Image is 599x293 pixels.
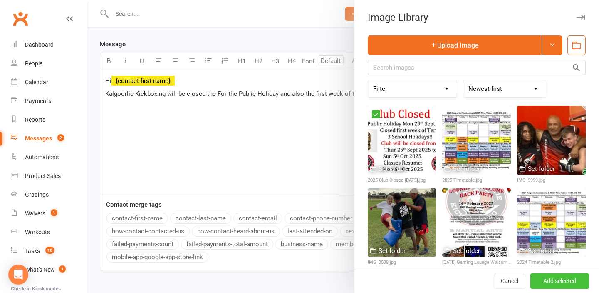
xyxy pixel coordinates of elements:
[442,259,511,266] div: [DATE] Gaming Lounge Welcome Back Party.jpg
[25,154,59,160] div: Automations
[10,8,31,29] a: Clubworx
[25,79,48,85] div: Calendar
[368,60,586,75] input: Search images
[25,98,51,104] div: Payments
[51,209,57,216] span: 1
[11,73,88,92] a: Calendar
[453,246,480,256] div: Set folder
[11,260,88,279] a: What's New1
[25,210,45,217] div: Waivers
[11,54,88,73] a: People
[59,265,66,273] span: 1
[379,246,406,256] div: Set folder
[45,247,54,254] span: 10
[517,177,586,184] div: IMG_9999.jpg
[11,129,88,148] a: Messages 2
[8,265,28,285] div: Open Intercom Messenger
[368,106,436,175] img: 2025 Club Closed Sept 2025.jpg
[453,164,480,174] div: Set folder
[379,164,406,174] div: Set folder
[25,41,54,48] div: Dashboard
[11,185,88,204] a: Gradings
[354,12,599,23] div: Image Library
[11,204,88,223] a: Waivers 1
[25,229,50,235] div: Workouts
[530,274,589,289] button: Add selected
[11,167,88,185] a: Product Sales
[25,135,52,142] div: Messages
[368,35,542,55] button: Upload Image
[528,164,555,174] div: Set folder
[25,191,49,198] div: Gradings
[25,60,42,67] div: People
[368,259,436,266] div: IMG_0038.jpg
[368,177,436,184] div: 2025 Club Closed [DATE].jpg
[494,274,525,289] button: Cancel
[25,173,61,179] div: Product Sales
[517,106,586,175] img: IMG_9999.jpg
[11,223,88,242] a: Workouts
[11,35,88,54] a: Dashboard
[442,177,511,184] div: 2025 Timetable.jpg
[368,188,436,257] img: IMG_0038.jpg
[57,134,64,141] span: 2
[517,259,586,266] div: 2024 Timetable 2.jpg
[25,266,55,273] div: What's New
[11,148,88,167] a: Automations
[442,106,511,175] img: 2025 Timetable.jpg
[517,188,586,257] img: 2024 Timetable 2.jpg
[11,110,88,129] a: Reports
[25,248,40,254] div: Tasks
[25,116,45,123] div: Reports
[11,92,88,110] a: Payments
[528,246,555,256] div: Set folder
[11,242,88,260] a: Tasks 10
[442,188,511,257] img: 2025-02-14 Gaming Lounge Welcome Back Party.jpg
